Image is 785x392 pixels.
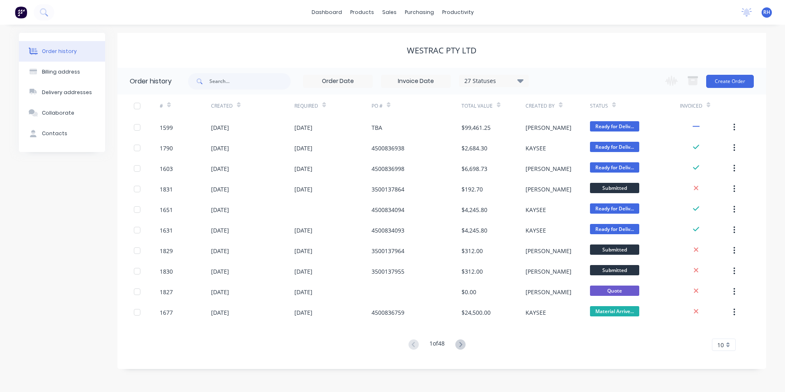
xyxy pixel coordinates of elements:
div: KAYSEE [526,205,546,214]
button: Contacts [19,123,105,144]
div: 1651 [160,205,173,214]
div: $312.00 [461,247,483,255]
div: [DATE] [211,205,229,214]
div: $24,500.00 [461,308,491,317]
span: Submitted [590,183,639,193]
div: 3500137864 [372,185,404,194]
div: 4500834094 [372,205,404,214]
span: Ready for Deliv... [590,224,639,234]
div: 4500836938 [372,144,404,152]
div: Delivery addresses [42,89,92,96]
div: [DATE] [294,288,312,296]
div: [DATE] [211,164,229,173]
button: Order history [19,41,105,62]
div: [PERSON_NAME] [526,164,572,173]
input: Order Date [303,75,372,88]
div: [DATE] [294,164,312,173]
div: [DATE] [294,226,312,235]
div: [PERSON_NAME] [526,288,572,296]
span: Ready for Deliv... [590,203,639,214]
div: Created [211,95,294,117]
div: 4500834093 [372,226,404,235]
span: Ready for Deliv... [590,121,639,131]
button: Collaborate [19,103,105,123]
div: # [160,102,163,110]
div: # [160,95,211,117]
div: $312.00 [461,267,483,276]
div: Required [294,102,318,110]
div: WesTrac Pty Ltd [407,46,477,55]
div: Contacts [42,130,67,137]
div: $99,461.25 [461,123,491,132]
div: purchasing [401,6,438,18]
button: Billing address [19,62,105,82]
div: Created [211,102,233,110]
span: RH [763,9,770,16]
div: sales [378,6,401,18]
div: PO # [372,95,461,117]
div: [DATE] [211,226,229,235]
div: [DATE] [211,288,229,296]
div: [DATE] [211,144,229,152]
div: productivity [438,6,478,18]
input: Search... [209,73,291,90]
div: 1790 [160,144,173,152]
div: products [346,6,378,18]
div: 27 Statuses [459,76,528,85]
div: 1677 [160,308,173,317]
div: $2,684.30 [461,144,487,152]
div: Required [294,95,372,117]
div: Invoiced [680,102,702,110]
div: [DATE] [294,247,312,255]
div: KAYSEE [526,144,546,152]
div: [DATE] [294,308,312,317]
div: 1831 [160,185,173,194]
div: Created By [526,95,590,117]
div: $0.00 [461,288,476,296]
span: Material Arrive... [590,306,639,316]
span: Ready for Deliv... [590,162,639,173]
span: Quote [590,286,639,296]
div: 3500137955 [372,267,404,276]
div: 1830 [160,267,173,276]
div: Status [590,95,680,117]
div: [PERSON_NAME] [526,123,572,132]
div: [DATE] [294,185,312,194]
div: 4500836998 [372,164,404,173]
div: 1599 [160,123,173,132]
a: dashboard [308,6,346,18]
div: Total Value [461,95,526,117]
div: 1827 [160,288,173,296]
div: 1603 [160,164,173,173]
div: TBA [372,123,382,132]
div: Invoiced [680,95,731,117]
span: Submitted [590,265,639,275]
div: $192.70 [461,185,483,194]
div: Total Value [461,102,493,110]
div: 1631 [160,226,173,235]
div: KAYSEE [526,226,546,235]
div: Status [590,102,608,110]
div: [PERSON_NAME] [526,247,572,255]
span: 10 [717,341,724,349]
div: [PERSON_NAME] [526,267,572,276]
span: Submitted [590,244,639,255]
div: PO # [372,102,383,110]
div: [DATE] [294,144,312,152]
div: [DATE] [211,267,229,276]
div: $4,245.80 [461,226,487,235]
div: Billing address [42,68,80,76]
button: Delivery addresses [19,82,105,103]
div: Created By [526,102,555,110]
div: 3500137964 [372,247,404,255]
div: [DATE] [294,267,312,276]
div: $6,698.73 [461,164,487,173]
span: Ready for Deliv... [590,142,639,152]
div: [DATE] [211,247,229,255]
input: Invoice Date [381,75,450,88]
div: Order history [42,48,77,55]
div: KAYSEE [526,308,546,317]
img: Factory [15,6,27,18]
div: [DATE] [211,185,229,194]
div: 1829 [160,247,173,255]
